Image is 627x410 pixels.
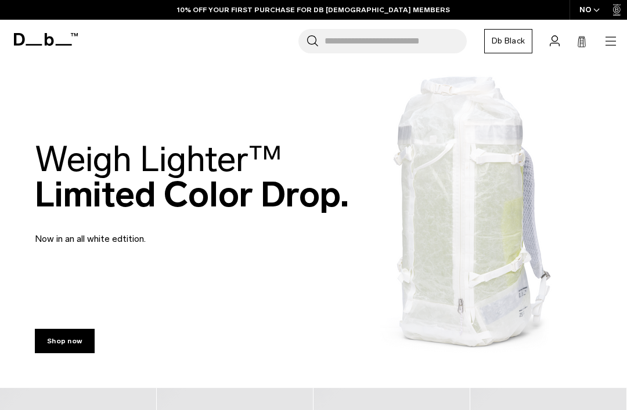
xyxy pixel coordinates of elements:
a: 10% OFF YOUR FIRST PURCHASE FOR DB [DEMOGRAPHIC_DATA] MEMBERS [177,5,450,15]
h2: Limited Color Drop. [35,141,349,212]
span: Weigh Lighter™ [35,138,282,180]
a: Db Black [484,29,532,53]
p: Now in an all white edtition. [35,218,313,246]
a: Shop now [35,329,95,353]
